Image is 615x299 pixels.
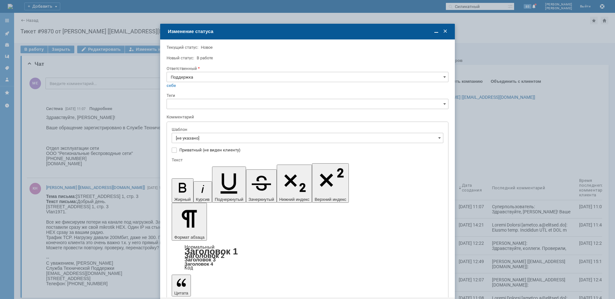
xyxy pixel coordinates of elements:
a: Код [184,265,193,271]
button: Зачеркнутый [246,169,277,203]
div: Изменение статуса [168,29,448,34]
a: Нормальный [184,244,215,250]
button: Курсив [193,181,212,203]
button: Нижний индекс [277,165,312,203]
div: Текст [172,158,442,162]
div: Теги [167,93,447,98]
span: Закрыть [442,28,448,35]
span: Цитата [174,291,188,295]
div: Формат абзаца [172,245,443,270]
a: Заголовок 1 [184,246,238,256]
button: Подчеркнутый [212,167,246,203]
span: Новое [201,45,213,50]
div: Комментарий [167,114,447,120]
button: Верхний индекс [312,163,349,203]
button: Жирный [172,178,193,203]
button: Формат абзаца [172,203,207,241]
span: Свернуть (Ctrl + M) [433,28,439,35]
span: Верхний индекс [315,197,346,202]
label: Приватный (не виден клиенту) [179,148,442,153]
label: Новый статус: [167,56,194,60]
div: Шаблон [172,127,442,132]
label: Текущий статус: [167,45,198,50]
span: Жирный [174,197,191,202]
span: Формат абзаца [174,235,204,240]
button: Цитата [172,275,191,296]
span: В работе [197,56,213,60]
a: Заголовок 4 [184,261,213,267]
a: себе [167,83,176,88]
span: Подчеркнутый [215,197,243,202]
div: Ответственный [167,66,447,71]
span: Зачеркнутый [249,197,274,202]
span: Курсив [196,197,210,202]
a: Заголовок 2 [184,252,225,259]
a: Заголовок 3 [184,257,216,262]
span: Нижний индекс [279,197,310,202]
